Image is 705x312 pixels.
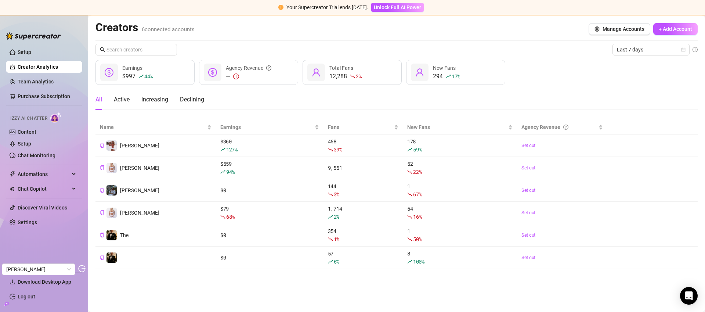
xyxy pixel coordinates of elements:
[407,182,513,198] div: 1
[10,186,14,191] img: Chat Copilot
[120,210,159,216] span: [PERSON_NAME]
[106,230,117,240] img: The
[6,264,71,275] span: Alex Cucu
[18,141,31,147] a: Setup
[95,21,195,35] h2: Creators
[603,26,644,32] span: Manage Accounts
[329,72,361,81] div: 12,288
[180,95,204,104] div: Declining
[120,165,159,171] span: [PERSON_NAME]
[693,47,698,52] span: info-circle
[653,23,698,35] button: + Add Account
[142,26,195,33] span: 6 connected accounts
[407,169,412,175] span: fall
[18,49,31,55] a: Setup
[334,146,342,153] span: 39 %
[216,120,323,135] th: Earnings
[10,115,47,122] span: Izzy AI Chatter
[323,120,403,135] th: Fans
[10,279,15,285] span: download
[18,90,76,102] a: Purchase Subscription
[122,65,142,71] span: Earnings
[106,208,117,218] img: Ashley
[100,143,105,148] button: Copy Creator ID
[407,137,513,154] div: 178
[78,265,86,272] span: logout
[334,213,339,220] span: 2 %
[100,47,105,52] span: search
[433,65,456,71] span: New Fans
[226,213,235,220] span: 68 %
[328,237,333,242] span: fall
[328,214,333,219] span: rise
[407,192,412,197] span: fall
[413,213,422,220] span: 16 %
[226,72,271,81] div: —
[521,254,603,261] a: Set cut
[521,123,597,131] div: Agency Revenue
[415,68,424,77] span: user
[617,44,685,55] span: Last 7 days
[328,192,333,197] span: fall
[407,214,412,219] span: fall
[120,187,159,193] span: [PERSON_NAME]
[521,187,603,194] a: Set cut
[413,191,422,198] span: 67 %
[220,214,225,219] span: fall
[220,123,313,131] span: Earnings
[594,26,600,32] span: setting
[220,137,319,154] div: $ 360
[407,237,412,242] span: fall
[659,26,692,32] span: + Add Account
[141,95,168,104] div: Increasing
[18,205,67,211] a: Discover Viral Videos
[328,259,333,264] span: rise
[278,5,283,10] span: exclamation-circle
[100,210,105,215] button: Copy Creator ID
[328,164,398,172] div: 9,551
[407,123,507,131] span: New Fans
[100,210,105,215] span: copy
[100,123,206,131] span: Name
[220,205,319,221] div: $ 79
[374,4,421,10] span: Unlock Full AI Power
[18,61,76,73] a: Creator Analytics
[403,120,517,135] th: New Fans
[220,254,319,262] div: $ 0
[100,255,105,260] button: Copy Creator ID
[407,250,513,266] div: 8
[328,182,398,198] div: 144
[220,186,319,194] div: $ 0
[266,64,271,72] span: question-circle
[100,165,105,171] button: Copy Creator ID
[371,3,424,12] button: Unlock Full AI Power
[100,232,105,238] button: Copy Creator ID
[50,112,62,123] img: AI Chatter
[334,236,339,243] span: 1 %
[100,188,105,193] span: copy
[100,143,105,148] span: copy
[356,73,361,80] span: 2 %
[371,4,424,10] a: Unlock Full AI Power
[120,232,129,238] span: The
[18,153,55,158] a: Chat Monitoring
[18,168,70,180] span: Automations
[407,160,513,176] div: 52
[18,129,36,135] a: Content
[95,95,102,104] div: All
[100,187,105,193] button: Copy Creator ID
[220,169,225,175] span: rise
[433,72,460,81] div: 294
[226,168,235,175] span: 94 %
[138,74,144,79] span: rise
[589,23,650,35] button: Manage Accounts
[226,64,271,72] div: Agency Revenue
[100,233,105,237] span: copy
[208,68,217,77] span: dollar-circle
[106,185,117,196] img: Alexander
[286,4,368,10] span: Your Supercreator Trial ends [DATE].
[106,163,117,173] img: ashley
[106,252,117,263] img: ️
[122,72,153,81] div: $997
[18,279,71,285] span: Download Desktop App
